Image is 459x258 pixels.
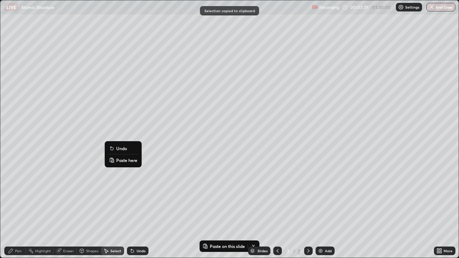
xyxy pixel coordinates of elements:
[318,248,323,254] img: add-slide-button
[405,5,419,9] p: Settings
[444,249,453,253] div: More
[116,145,127,151] p: Undo
[293,249,295,253] div: /
[210,243,245,249] p: Paste on this slide
[312,4,318,10] img: recording.375f2c34.svg
[257,249,268,253] div: Slides
[201,242,246,250] button: Paste on this slide
[398,4,404,10] img: class-settings-icons
[426,3,455,11] button: End Class
[6,4,16,10] p: LIVE
[429,4,435,10] img: end-class-cross
[319,5,339,10] p: Recording
[108,144,139,153] button: Undo
[63,249,74,253] div: Eraser
[15,249,22,253] div: Pen
[137,249,146,253] div: Undo
[297,248,301,254] div: 3
[35,249,51,253] div: Highlight
[108,156,139,164] button: Paste here
[86,249,98,253] div: Shapes
[325,249,332,253] div: Add
[21,4,54,10] p: Atomic Structure
[110,249,121,253] div: Select
[116,157,137,163] p: Paste here
[285,249,292,253] div: 3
